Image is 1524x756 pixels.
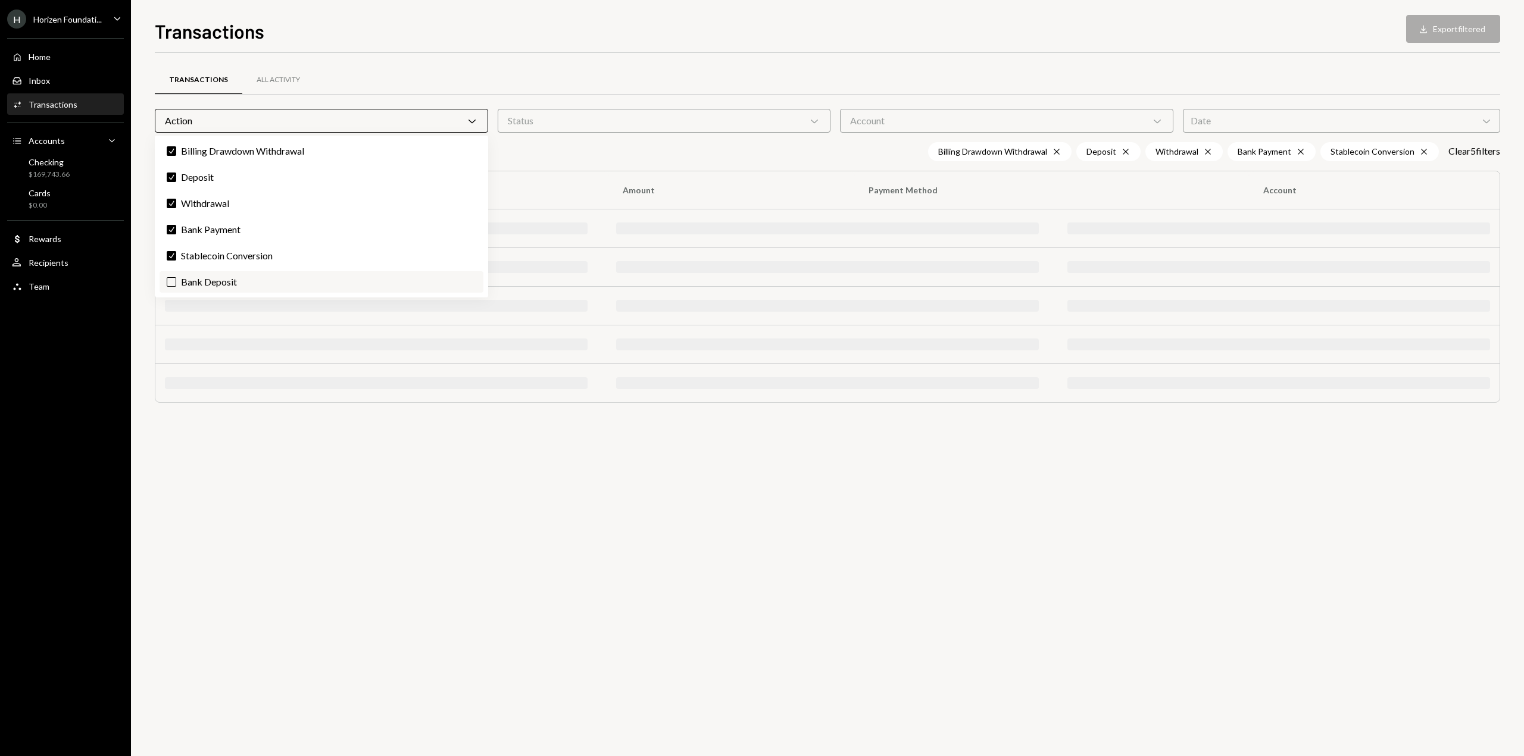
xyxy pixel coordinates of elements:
[29,188,51,198] div: Cards
[7,228,124,249] a: Rewards
[169,75,228,85] div: Transactions
[7,46,124,67] a: Home
[160,167,483,188] label: Deposit
[155,109,488,133] div: Action
[155,65,242,95] a: Transactions
[1145,142,1223,161] div: Withdrawal
[840,109,1173,133] div: Account
[29,258,68,268] div: Recipients
[167,146,176,156] button: Billing Drawdown Withdrawal
[608,171,854,209] th: Amount
[29,200,51,211] div: $0.00
[928,142,1072,161] div: Billing Drawdown Withdrawal
[498,109,831,133] div: Status
[29,170,70,180] div: $169,743.66
[7,10,26,29] div: H
[29,281,49,291] div: Team
[29,234,61,244] div: Rewards
[167,199,176,208] button: Withdrawal
[160,271,483,293] label: Bank Deposit
[7,153,124,182] a: Checking$169,743.66
[854,171,1250,209] th: Payment Method
[7,70,124,91] a: Inbox
[7,275,124,297] a: Team
[167,225,176,234] button: Bank Payment
[1183,109,1501,133] div: Date
[29,76,50,86] div: Inbox
[167,251,176,261] button: Stablecoin Conversion
[242,65,314,95] a: All Activity
[1249,171,1500,209] th: Account
[7,93,124,115] a: Transactions
[155,19,264,43] h1: Transactions
[1076,142,1141,161] div: Deposit
[160,193,483,214] label: Withdrawal
[7,130,124,151] a: Accounts
[160,140,483,162] label: Billing Drawdown Withdrawal
[33,14,102,24] div: Horizen Foundati...
[7,184,124,213] a: Cards$0.00
[167,277,176,287] button: Bank Deposit
[29,136,65,146] div: Accounts
[167,172,176,182] button: Deposit
[29,99,77,109] div: Transactions
[29,157,70,167] div: Checking
[7,252,124,273] a: Recipients
[160,245,483,266] label: Stablecoin Conversion
[1448,145,1500,158] button: Clear5filters
[29,52,51,62] div: Home
[1228,142,1316,161] div: Bank Payment
[160,219,483,240] label: Bank Payment
[257,75,300,85] div: All Activity
[1320,142,1439,161] div: Stablecoin Conversion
